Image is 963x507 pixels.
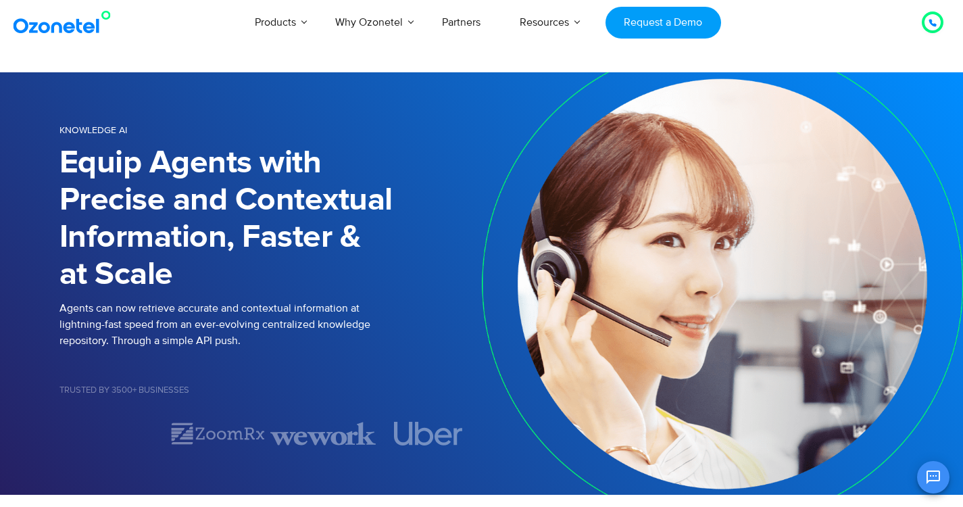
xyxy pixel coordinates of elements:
[59,426,165,442] div: 1 of 7
[59,124,127,136] span: Knowledge AI
[376,422,481,445] div: 4 of 7
[270,422,376,445] div: 3 of 7
[169,422,266,445] img: zoomrx
[59,145,482,293] h1: Equip Agents with Precise and Contextual Information, Faster & at Scale
[395,422,464,445] img: uber
[917,461,949,493] button: Open chat
[165,422,270,445] div: 2 of 7
[59,422,482,445] div: Image Carousel
[59,300,482,349] p: Agents can now retrieve accurate and contextual information at lightning-fast speed from an ever-...
[270,422,376,445] img: wework
[606,7,721,39] a: Request a Demo
[59,386,482,395] h5: Trusted by 3500+ Businesses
